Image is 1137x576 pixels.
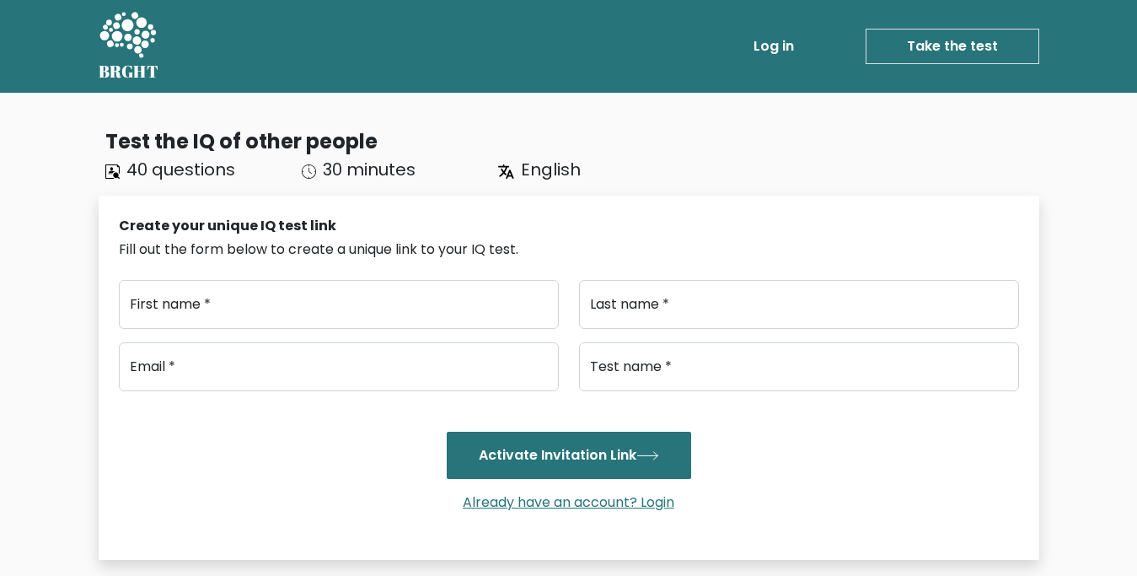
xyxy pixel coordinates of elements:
[579,280,1019,329] input: Last name
[119,216,1019,236] div: Create your unique IQ test link
[521,158,581,181] span: English
[866,29,1039,64] a: Take the test
[119,342,559,391] input: Email
[579,342,1019,391] input: Test name
[119,280,559,329] input: First name
[747,30,801,63] a: Log in
[126,158,235,181] span: 40 questions
[447,432,691,479] button: Activate Invitation Link
[105,127,1039,157] div: Test the IQ of other people
[456,493,681,512] a: Already have an account? Login
[99,7,159,86] a: BRGHT
[119,240,1019,260] div: Fill out the form below to create a unique link to your IQ test.
[323,158,416,181] span: 30 minutes
[99,62,159,82] h5: BRGHT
